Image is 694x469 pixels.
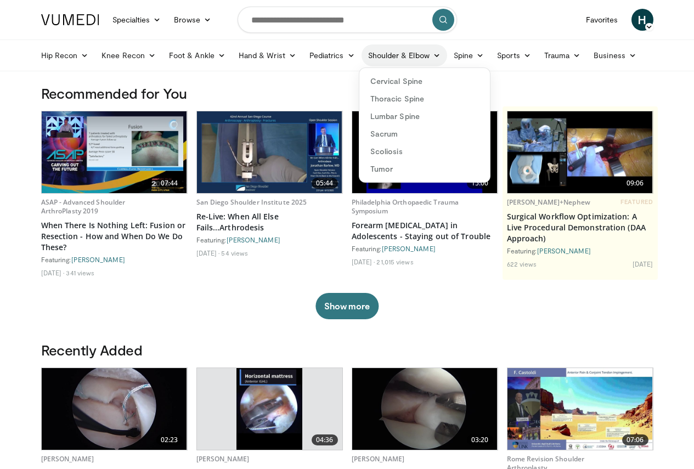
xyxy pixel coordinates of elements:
[196,211,343,233] a: Re-Live: When All Else Fails...Arthrodesis
[359,143,490,160] a: Scoliosis
[352,244,498,253] div: Featuring:
[352,220,498,242] a: Forearm [MEDICAL_DATA] in Adolescents - Staying out of Trouble
[507,259,537,268] li: 622 views
[362,44,447,66] a: Shoulder & Elbow
[467,178,493,189] span: 15:00
[197,368,342,450] a: 04:36
[587,44,643,66] a: Business
[232,44,303,66] a: Hand & Wrist
[352,257,375,266] li: [DATE]
[352,368,498,450] a: 03:20
[303,44,362,66] a: Pediatrics
[221,248,248,257] li: 54 views
[312,434,338,445] span: 04:36
[352,197,459,216] a: Philadelphia Orthopaedic Trauma Symposium
[359,90,490,108] a: Thoracic Spine
[41,454,94,464] a: [PERSON_NAME]
[376,257,413,266] li: 21,015 views
[196,248,220,257] li: [DATE]
[507,111,653,193] img: bcfc90b5-8c69-4b20-afee-af4c0acaf118.620x360_q85_upscale.jpg
[620,198,653,206] span: FEATURED
[42,368,187,450] a: 02:23
[106,9,168,31] a: Specialties
[538,44,588,66] a: Trauma
[162,44,232,66] a: Foot & Ankle
[41,220,188,253] a: When There Is Nothing Left: Fusion or Resection - How and When Do We Do These?
[41,268,65,277] li: [DATE]
[196,454,250,464] a: [PERSON_NAME]
[633,259,653,268] li: [DATE]
[236,368,302,450] img: cd449402-123d-47f7-b112-52d159f17939.620x360_q85_upscale.jpg
[41,84,653,102] h3: Recommended for You
[42,111,187,193] a: 07:44
[196,235,343,244] div: Featuring:
[352,368,498,450] img: 2649116b-05f8-405c-a48f-a284a947b030.620x360_q85_upscale.jpg
[359,72,490,90] a: Cervical Spine
[490,44,538,66] a: Sports
[41,197,126,216] a: ASAP - Advanced Shoulder ArthroPlasty 2019
[197,111,342,193] img: c75e891b-f162-40e8-b9ca-8ba1293e3b13.620x360_q85_upscale.jpg
[537,247,591,255] a: [PERSON_NAME]
[507,211,653,244] a: Surgical Workflow Optimization: A Live Procedural Demonstration (DAA Approach)
[41,341,653,359] h3: Recently Added
[156,434,183,445] span: 02:23
[352,111,498,193] img: 25619031-145e-4c60-a054-82f5ddb5a1ab.620x360_q85_upscale.jpg
[382,245,436,252] a: [PERSON_NAME]
[359,125,490,143] a: Sacrum
[41,255,188,264] div: Featuring:
[71,256,125,263] a: [PERSON_NAME]
[631,9,653,31] a: H
[447,44,490,66] a: Spine
[507,368,653,450] img: 8037028b-5014-4d38-9a8c-71d966c81743.620x360_q85_upscale.jpg
[359,160,490,178] a: Tumor
[352,454,405,464] a: [PERSON_NAME]
[507,246,653,255] div: Featuring:
[196,197,307,207] a: San Diego Shoulder Institute 2025
[42,111,187,193] img: 0ef2f93f-0791-49a9-9ea2-28dde805157c.620x360_q85_upscale.jpg
[42,368,187,450] img: 926032fc-011e-4e04-90f2-afa899d7eae5.620x360_q85_upscale.jpg
[467,434,493,445] span: 03:20
[507,368,653,450] a: 07:06
[41,14,99,25] img: VuMedi Logo
[359,108,490,125] a: Lumbar Spine
[622,434,648,445] span: 07:06
[315,293,379,319] button: Show more
[167,9,218,31] a: Browse
[197,111,342,193] a: 05:44
[622,178,648,189] span: 09:06
[312,178,338,189] span: 05:44
[238,7,457,33] input: Search topics, interventions
[579,9,625,31] a: Favorites
[35,44,95,66] a: Hip Recon
[352,111,498,193] a: 15:00
[95,44,162,66] a: Knee Recon
[507,111,653,193] a: 09:06
[66,268,94,277] li: 341 views
[156,178,183,189] span: 07:44
[227,236,280,244] a: [PERSON_NAME]
[507,197,590,207] a: [PERSON_NAME]+Nephew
